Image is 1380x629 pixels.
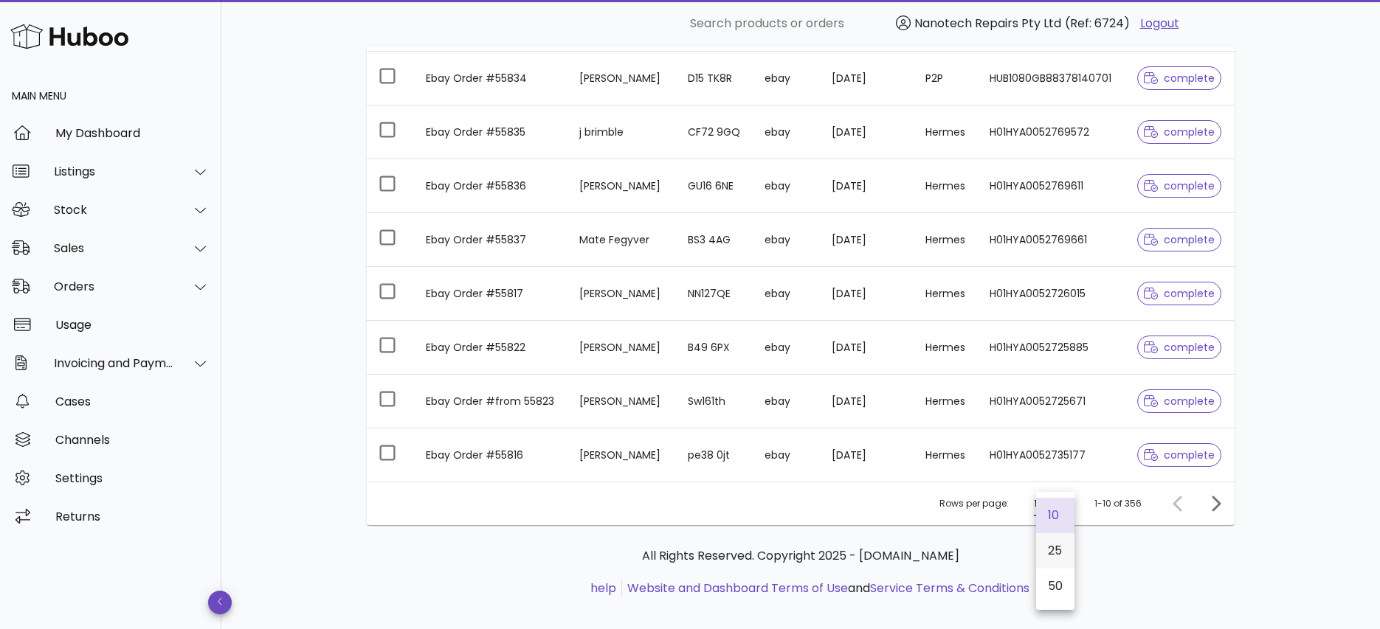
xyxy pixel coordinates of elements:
td: Hermes [914,321,978,375]
td: H01HYA0052735177 [978,428,1125,482]
td: H01HYA0052769661 [978,213,1125,267]
td: ebay [753,321,820,375]
td: [PERSON_NAME] [567,52,676,105]
td: Ebay Order #from 55823 [414,375,567,428]
div: 1-10 of 356 [1094,497,1142,510]
td: Ebay Order #55822 [414,321,567,375]
td: [DATE] [820,105,914,159]
a: Logout [1140,15,1179,32]
span: complete [1144,127,1215,137]
div: Cases [55,395,210,409]
td: ebay [753,375,820,428]
div: Settings [55,471,210,485]
div: Invoicing and Payments [54,356,174,370]
td: H01HYA0052725671 [978,375,1125,428]
span: complete [1144,73,1215,83]
td: CF72 9GQ [676,105,753,159]
td: H01HYA0052769572 [978,105,1125,159]
td: pe38 0jt [676,428,753,482]
td: H01HYA0052726015 [978,267,1125,321]
td: [PERSON_NAME] [567,159,676,213]
p: All Rights Reserved. Copyright 2025 - [DOMAIN_NAME] [379,547,1223,565]
td: Ebay Order #55834 [414,52,567,105]
td: ebay [753,52,820,105]
td: [PERSON_NAME] [567,375,676,428]
td: D15 TK8R [676,52,753,105]
img: Huboo Logo [10,21,128,52]
div: Returns [55,510,210,524]
a: Website and Dashboard Terms of Use [627,580,848,597]
div: 25 [1048,543,1063,557]
div: Usage [55,318,210,332]
td: Ebay Order #55816 [414,428,567,482]
td: ebay [753,159,820,213]
span: complete [1144,234,1215,245]
span: (Ref: 6724) [1065,15,1130,32]
div: 10 [1034,497,1043,510]
td: [DATE] [820,267,914,321]
li: and [622,580,1029,597]
div: Listings [54,164,174,178]
td: Hermes [914,105,978,159]
div: Stock [54,203,174,217]
td: [DATE] [820,52,914,105]
td: [DATE] [820,213,914,267]
span: complete [1144,450,1215,460]
td: HUB1080GB88378140701 [978,52,1125,105]
td: Hermes [914,159,978,213]
td: B49 6PX [676,321,753,375]
a: help [590,580,616,597]
td: Ebay Order #55836 [414,159,567,213]
td: [DATE] [820,375,914,428]
span: Nanotech Repairs Pty Ltd [914,15,1061,32]
td: [DATE] [820,159,914,213]
td: BS3 4AG [676,213,753,267]
td: [DATE] [820,321,914,375]
span: complete [1144,288,1215,299]
div: Orders [54,279,174,293]
span: complete [1144,342,1215,352]
td: Mate Fegyver [567,213,676,267]
td: Sw161th [676,375,753,428]
a: Service Terms & Conditions [870,580,1029,597]
span: complete [1144,181,1215,191]
td: Ebay Order #55817 [414,267,567,321]
td: P2P [914,52,978,105]
td: H01HYA0052769611 [978,159,1125,213]
div: My Dashboard [55,126,210,140]
td: ebay [753,267,820,321]
td: ebay [753,428,820,482]
div: 10Rows per page: [1034,492,1066,515]
td: ebay [753,105,820,159]
button: Next page [1202,490,1229,517]
td: [PERSON_NAME] [567,321,676,375]
td: NN127QE [676,267,753,321]
span: complete [1144,396,1215,406]
td: GU16 6NE [676,159,753,213]
div: Rows per page: [939,482,1066,525]
td: Ebay Order #55835 [414,105,567,159]
td: H01HYA0052725885 [978,321,1125,375]
td: Hermes [914,267,978,321]
td: [DATE] [820,428,914,482]
td: Ebay Order #55837 [414,213,567,267]
div: 10 [1048,508,1063,522]
div: Channels [55,433,210,447]
td: j brimble [567,105,676,159]
td: Hermes [914,213,978,267]
td: ebay [753,213,820,267]
td: [PERSON_NAME] [567,428,676,482]
div: Sales [54,241,174,255]
td: [PERSON_NAME] [567,267,676,321]
div: 50 [1048,579,1063,593]
td: Hermes [914,428,978,482]
td: Hermes [914,375,978,428]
